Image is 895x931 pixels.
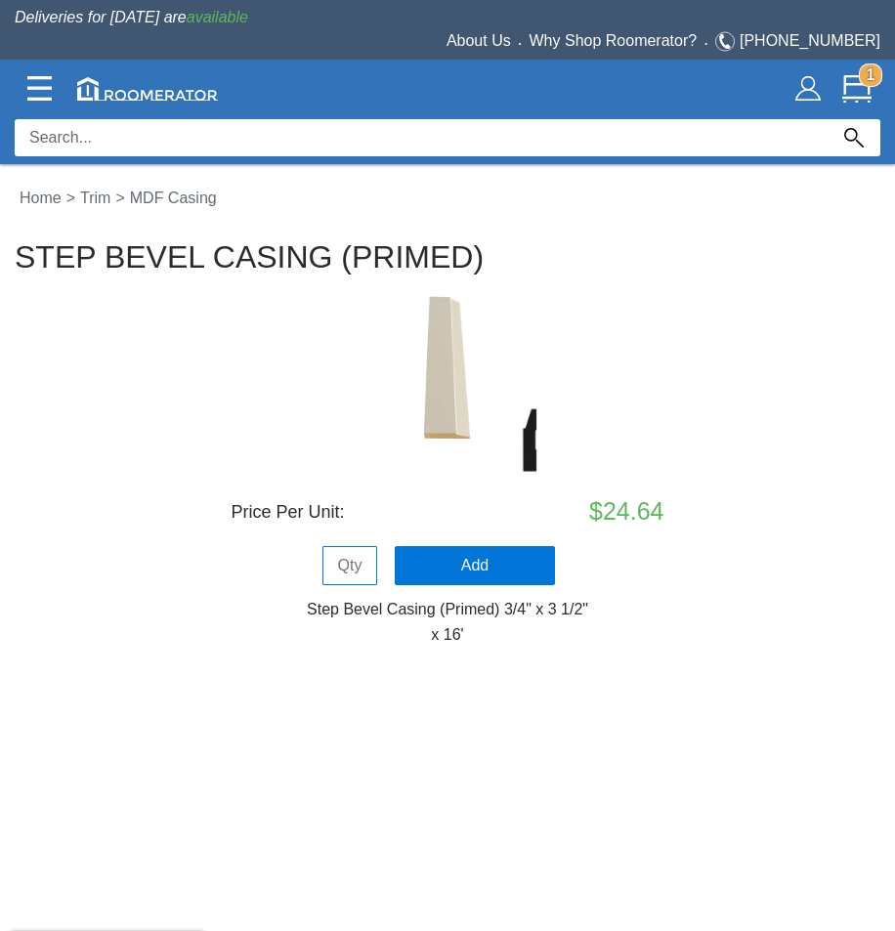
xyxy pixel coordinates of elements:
[844,128,864,148] img: Search_Icon.svg
[511,39,530,48] span: •
[187,9,248,25] span: available
[15,626,880,644] h6: x 16'
[715,29,740,54] img: Telephone.svg
[15,601,880,618] h6: Step Bevel Casing (Primed) 3/4" x 3 1/2"
[842,74,872,104] img: Cart.svg
[15,240,880,275] h2: Step Bevel Casing (Primed)
[697,39,715,48] span: •
[115,187,124,210] label: >
[520,493,664,530] div: $24.64
[66,187,75,210] label: >
[447,32,511,49] a: About Us
[125,190,222,206] a: MDF Casing
[395,546,555,585] button: Add
[77,77,218,101] img: roomerator-logo.svg
[15,119,828,156] input: Search...
[75,190,115,206] a: Trim
[740,32,880,49] a: [PHONE_NUMBER]
[15,190,66,206] a: Home
[350,282,545,478] img: 11110035_lg.jpg
[232,499,520,526] div: Price Per Unit:
[322,546,377,585] input: Qty
[859,63,882,87] strong: 1
[530,32,698,49] a: Why Shop Roomerator?
[15,9,248,25] span: Deliveries for [DATE] are
[27,76,52,101] img: Categories.svg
